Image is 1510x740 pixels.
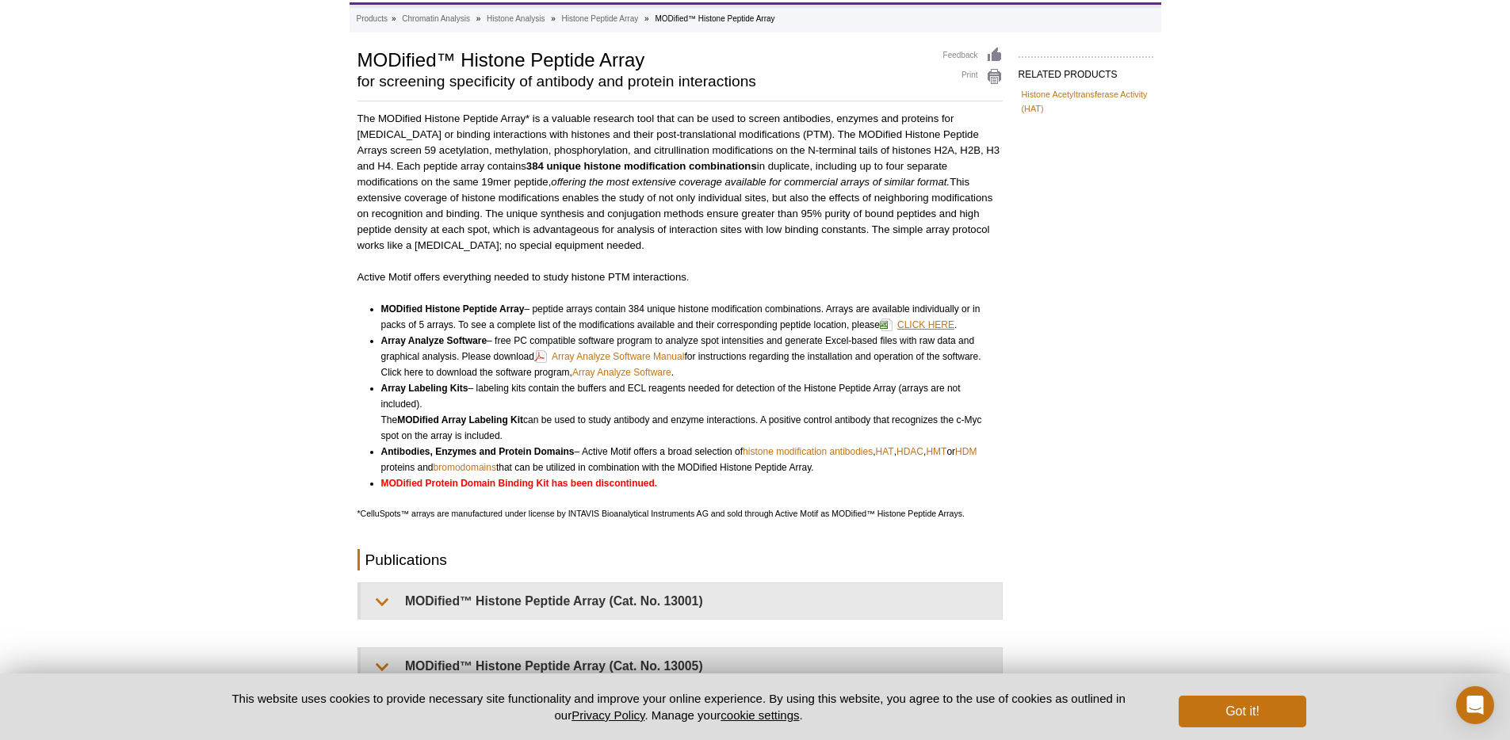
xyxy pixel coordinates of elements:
summary: MODified™ Histone Peptide Array (Cat. No. 13005) [361,648,1002,684]
summary: MODified™ Histone Peptide Array (Cat. No. 13001) [361,583,1002,619]
li: – labeling kits contain the buffers and ECL reagents needed for detection of the Histone Peptide ... [381,380,988,444]
a: HDM [955,444,977,460]
a: HMT [926,444,946,460]
strong: MODified Protein Domain Binding Kit has been discontinued. [381,478,658,489]
a: Histone Acetyltransferase Activity (HAT) [1022,87,1150,116]
h2: Publications [357,549,1003,570]
a: bromodomains [434,460,496,475]
a: Histone Analysis [487,12,545,26]
strong: Array Analyze Software [381,335,487,346]
a: Array Analyze Software [572,364,671,380]
li: MODified™ Histone Peptide Array [655,14,774,23]
p: This website uses cookies to provide necessary site functionality and improve your online experie... [205,690,1153,723]
h2: RELATED PRODUCTS [1019,56,1153,85]
a: HDAC [896,444,923,460]
li: – free PC compatible software program to analyze spot intensities and generate Excel-based files ... [381,333,988,380]
li: » [551,14,556,23]
div: Open Intercom Messenger [1456,686,1494,724]
a: Privacy Policy [572,708,644,722]
button: cookie settings [721,708,799,722]
i: offering the most extensive coverage available for commercial arrays of similar format. [551,176,950,188]
span: *CelluSpots™ arrays are manufactured under license by INTAVIS Bioanalytical Instruments AG and so... [357,509,965,518]
li: » [644,14,649,23]
a: Array Analyze Software Manual [534,347,684,366]
li: – Active Motif offers a broad selection of , , , or proteins and that can be utilized in combinat... [381,444,988,475]
h1: MODified™ Histone Peptide Array [357,47,927,71]
a: Print [943,68,1003,86]
button: Got it! [1179,696,1305,727]
p: Active Motif offers everything needed to study histone PTM interactions. [357,269,1003,285]
strong: MODified Array Labeling Kit [397,414,523,425]
strong: Antibodies, Enzymes and Protein Domains [381,446,575,457]
strong: MODified Histone Peptide Array [381,303,525,315]
li: – peptide arrays contain 384 unique histone modification combinations. Arrays are available indiv... [381,301,988,333]
li: » [392,14,396,23]
li: » [476,14,481,23]
a: histone modification antibodies [743,444,873,460]
p: The MODified Histone Peptide Array* is a valuable research tool that can be used to screen antibo... [357,111,1003,254]
a: HAT [876,444,894,460]
strong: Array Labeling Kits [381,383,468,394]
strong: 384 unique histone modification combinations [526,160,757,172]
a: Chromatin Analysis [402,12,470,26]
h2: for screening specificity of antibody and protein interactions [357,74,927,89]
a: Histone Peptide Array [562,12,639,26]
a: Products [357,12,388,26]
a: Feedback [943,47,1003,64]
a: CLICK HERE [880,315,954,334]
